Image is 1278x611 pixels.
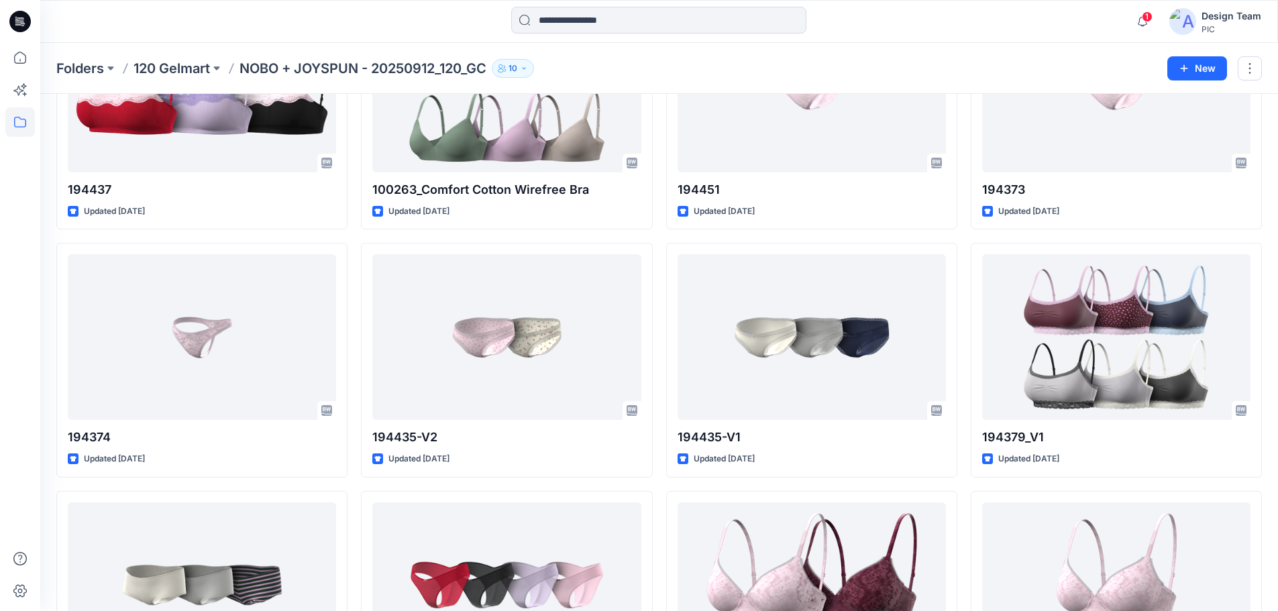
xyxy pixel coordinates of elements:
[68,428,336,447] p: 194374
[678,180,946,199] p: 194451
[1202,24,1261,34] div: PIC
[998,205,1059,219] p: Updated [DATE]
[1169,8,1196,35] img: avatar
[1142,11,1153,22] span: 1
[509,61,517,76] p: 10
[982,254,1250,420] a: 194379_V1
[998,452,1059,466] p: Updated [DATE]
[134,59,210,78] a: 120 Gelmart
[694,452,755,466] p: Updated [DATE]
[678,428,946,447] p: 194435-V1
[694,205,755,219] p: Updated [DATE]
[982,180,1250,199] p: 194373
[372,428,641,447] p: 194435-V2
[372,254,641,420] a: 194435-V2
[84,205,145,219] p: Updated [DATE]
[388,452,449,466] p: Updated [DATE]
[982,428,1250,447] p: 194379_V1
[239,59,486,78] p: NOBO + JOYSPUN - 20250912_120_GC
[68,180,336,199] p: 194437
[372,180,641,199] p: 100263_Comfort Cotton Wirefree Bra
[492,59,534,78] button: 10
[1167,56,1227,80] button: New
[388,205,449,219] p: Updated [DATE]
[68,254,336,420] a: 194374
[56,59,104,78] a: Folders
[84,452,145,466] p: Updated [DATE]
[1202,8,1261,24] div: Design Team
[678,254,946,420] a: 194435-V1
